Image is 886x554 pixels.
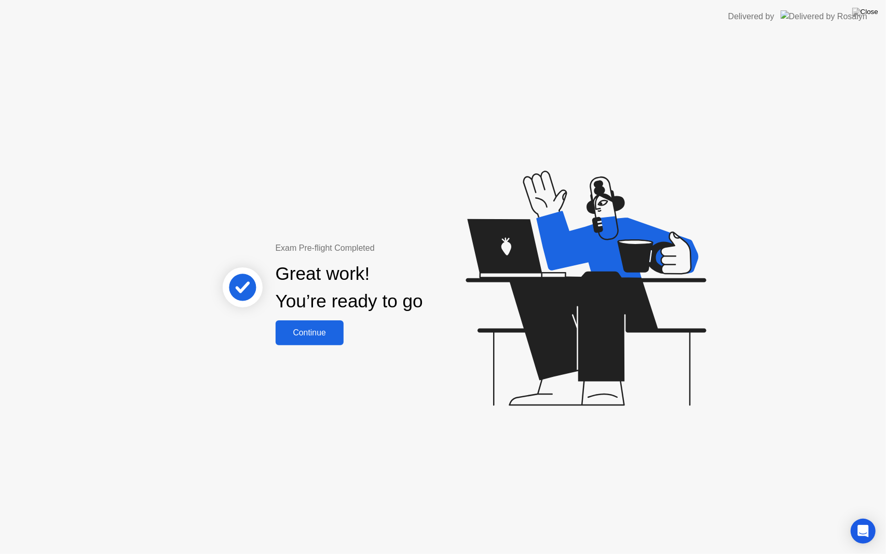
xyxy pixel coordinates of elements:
[276,260,423,315] div: Great work! You’re ready to go
[728,10,774,23] div: Delivered by
[276,320,344,345] button: Continue
[279,328,340,337] div: Continue
[276,242,490,254] div: Exam Pre-flight Completed
[851,519,876,544] div: Open Intercom Messenger
[852,8,878,16] img: Close
[781,10,867,22] img: Delivered by Rosalyn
